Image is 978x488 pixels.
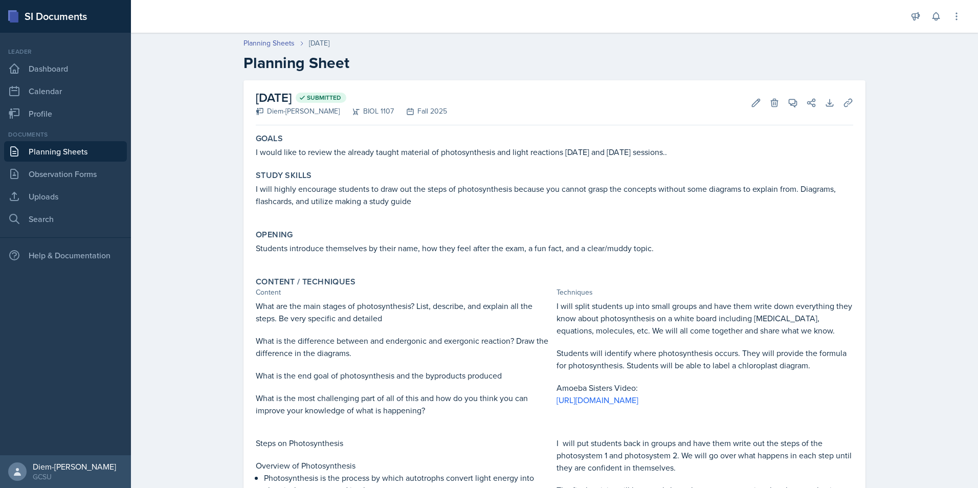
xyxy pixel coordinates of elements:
[557,287,853,298] div: Techniques
[557,394,638,406] a: [URL][DOMAIN_NAME]
[256,146,853,158] p: I would like to review the already taught material of photosynthesis and light reactions [DATE] a...
[256,88,447,107] h2: [DATE]
[256,242,853,254] p: Students introduce themselves by their name, how they feel after the exam, a fun fact, and a clea...
[243,54,865,72] h2: Planning Sheet
[256,369,552,382] p: What is the end goal of photosynthesis and the byproducts produced
[557,437,853,474] p: I will put students back in groups and have them write out the steps of the photosystem 1 and pho...
[256,459,552,472] p: Overview of Photosynthesis
[4,130,127,139] div: Documents
[4,103,127,124] a: Profile
[4,209,127,229] a: Search
[256,106,340,117] div: Diem-[PERSON_NAME]
[309,38,329,49] div: [DATE]
[4,245,127,265] div: Help & Documentation
[557,347,853,371] p: Students will identify where photosynthesis occurs. They will provide the formula for photosynthe...
[256,392,552,416] p: What is the most challenging part of all of this and how do you think you can improve your knowle...
[4,47,127,56] div: Leader
[557,382,853,394] p: Amoeba Sisters Video:
[256,277,355,287] label: Content / Techniques
[256,170,312,181] label: Study Skills
[256,300,552,324] p: What are the main stages of photosynthesis? List, describe, and explain all the steps. Be very sp...
[4,58,127,79] a: Dashboard
[4,186,127,207] a: Uploads
[243,38,295,49] a: Planning Sheets
[307,94,341,102] span: Submitted
[557,300,853,337] p: I will split students up into small groups and have them write down everything they know about ph...
[256,437,552,449] p: Steps on Photosynthesis
[33,461,116,472] div: Diem-[PERSON_NAME]
[4,141,127,162] a: Planning Sheets
[256,287,552,298] div: Content
[256,183,853,207] p: I will highly encourage students to draw out the steps of photosynthesis because you cannot grasp...
[394,106,447,117] div: Fall 2025
[4,81,127,101] a: Calendar
[256,230,293,240] label: Opening
[256,134,283,144] label: Goals
[256,335,552,359] p: What is the difference between and endergonic and exergonic reaction? Draw the difference in the ...
[33,472,116,482] div: GCSU
[4,164,127,184] a: Observation Forms
[340,106,394,117] div: BIOL 1107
